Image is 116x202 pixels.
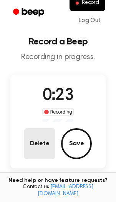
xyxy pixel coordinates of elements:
a: Beep [8,5,51,20]
a: [EMAIL_ADDRESS][DOMAIN_NAME] [38,184,93,197]
a: Log Out [71,11,108,30]
h1: Record a Beep [6,37,110,46]
span: Contact us [5,184,111,197]
button: Save Audio Record [61,128,92,159]
span: 0:23 [43,88,73,104]
div: Recording [42,108,74,116]
button: Delete Audio Record [24,128,55,159]
p: Recording in progress. [6,53,110,62]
